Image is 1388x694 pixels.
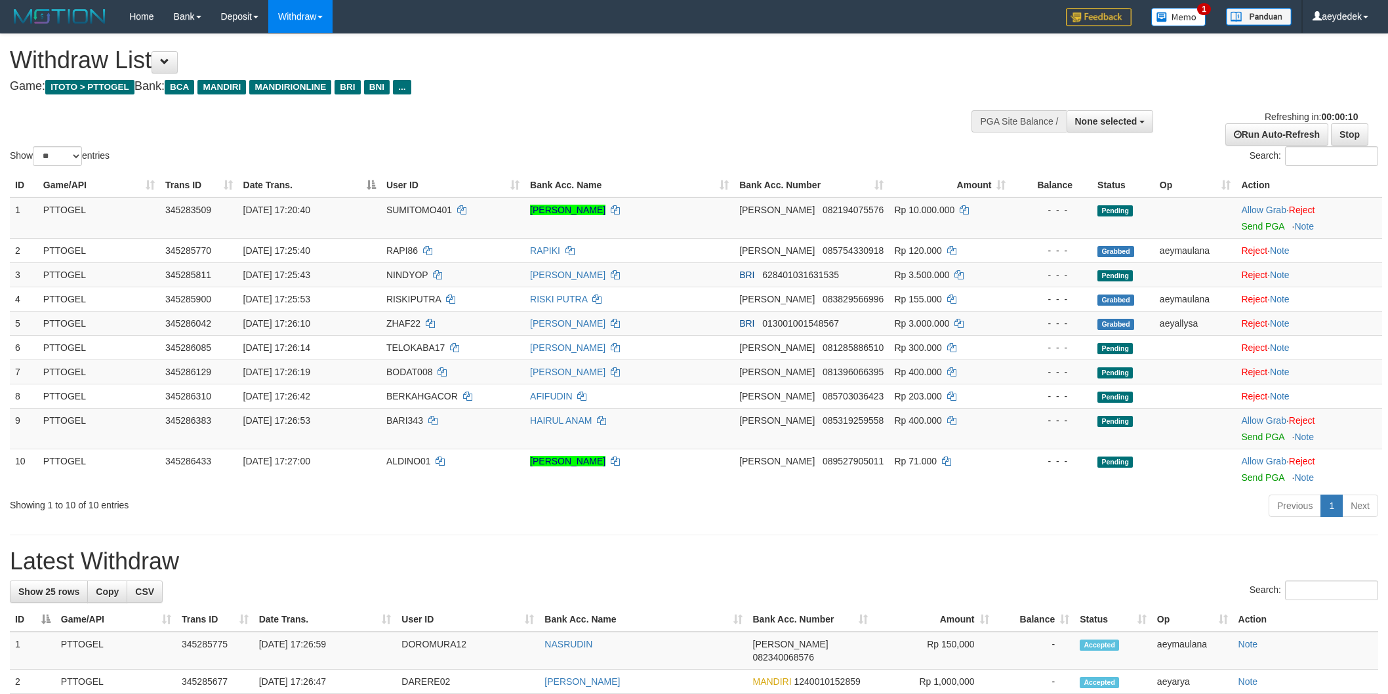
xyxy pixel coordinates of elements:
[38,449,160,489] td: PTTOGEL
[739,391,815,401] span: [PERSON_NAME]
[238,173,381,197] th: Date Trans.: activate to sort column descending
[165,318,211,329] span: 345286042
[33,146,82,166] select: Showentries
[243,367,310,377] span: [DATE] 17:26:19
[530,318,605,329] a: [PERSON_NAME]
[165,342,211,353] span: 345286085
[823,245,884,256] span: Copy 085754330918 to clipboard
[1152,632,1233,670] td: aeymaulana
[1154,311,1236,335] td: aeyallysa
[894,318,949,329] span: Rp 3.000.000
[10,80,912,93] h4: Game: Bank:
[1241,318,1267,329] a: Reject
[873,632,994,670] td: Rp 150,000
[1154,238,1236,262] td: aeymaulana
[243,342,310,353] span: [DATE] 17:26:14
[994,670,1075,694] td: -
[1270,391,1290,401] a: Note
[393,80,411,94] span: ...
[38,311,160,335] td: PTTOGEL
[165,80,194,94] span: BCA
[1092,173,1154,197] th: Status
[10,408,38,449] td: 9
[734,173,889,197] th: Bank Acc. Number: activate to sort column ascending
[1270,318,1290,329] a: Note
[1241,456,1286,466] a: Allow Grab
[1066,8,1132,26] img: Feedback.jpg
[739,456,815,466] span: [PERSON_NAME]
[1236,173,1382,197] th: Action
[1154,173,1236,197] th: Op: activate to sort column ascending
[386,245,418,256] span: RAPI86
[38,262,160,287] td: PTTOGEL
[739,367,815,377] span: [PERSON_NAME]
[530,342,605,353] a: [PERSON_NAME]
[894,456,937,466] span: Rp 71.000
[1226,8,1292,26] img: panduan.png
[165,391,211,401] span: 345286310
[1238,639,1258,649] a: Note
[1270,294,1290,304] a: Note
[45,80,134,94] span: ITOTO > PTTOGEL
[1236,449,1382,489] td: ·
[1016,203,1087,216] div: - - -
[823,391,884,401] span: Copy 085703036423 to clipboard
[38,197,160,239] td: PTTOGEL
[1236,197,1382,239] td: ·
[165,245,211,256] span: 345285770
[10,581,88,603] a: Show 25 rows
[1016,390,1087,403] div: - - -
[1016,317,1087,330] div: - - -
[165,415,211,426] span: 345286383
[243,391,310,401] span: [DATE] 17:26:42
[1250,581,1378,600] label: Search:
[894,391,941,401] span: Rp 203.000
[1236,335,1382,359] td: ·
[56,670,176,694] td: PTTOGEL
[1270,342,1290,353] a: Note
[1241,415,1286,426] a: Allow Grab
[1294,432,1314,442] a: Note
[739,342,815,353] span: [PERSON_NAME]
[38,335,160,359] td: PTTOGEL
[10,493,569,512] div: Showing 1 to 10 of 10 entries
[1016,455,1087,468] div: - - -
[10,7,110,26] img: MOTION_logo.png
[1016,365,1087,378] div: - - -
[335,80,360,94] span: BRI
[1016,244,1087,257] div: - - -
[1321,112,1358,122] strong: 00:00:10
[1241,391,1267,401] a: Reject
[1236,384,1382,408] td: ·
[873,670,994,694] td: Rp 1,000,000
[1241,294,1267,304] a: Reject
[386,415,423,426] span: BARI343
[889,173,1011,197] th: Amount: activate to sort column ascending
[1225,123,1328,146] a: Run Auto-Refresh
[197,80,246,94] span: MANDIRI
[10,632,56,670] td: 1
[894,342,941,353] span: Rp 300.000
[1016,293,1087,306] div: - - -
[1250,146,1378,166] label: Search:
[10,335,38,359] td: 6
[176,670,254,694] td: 345285677
[1270,245,1290,256] a: Note
[1080,677,1119,688] span: Accepted
[894,205,954,215] span: Rp 10.000.000
[1294,221,1314,232] a: Note
[823,367,884,377] span: Copy 081396066395 to clipboard
[10,548,1378,575] h1: Latest Withdraw
[1097,319,1134,330] span: Grabbed
[87,581,127,603] a: Copy
[1342,495,1378,517] a: Next
[386,367,433,377] span: BODAT008
[10,607,56,632] th: ID: activate to sort column descending
[249,80,331,94] span: MANDIRIONLINE
[530,245,560,256] a: RAPIKI
[994,607,1075,632] th: Balance: activate to sort column ascending
[1016,341,1087,354] div: - - -
[1152,670,1233,694] td: aeyarya
[1270,367,1290,377] a: Note
[243,415,310,426] span: [DATE] 17:26:53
